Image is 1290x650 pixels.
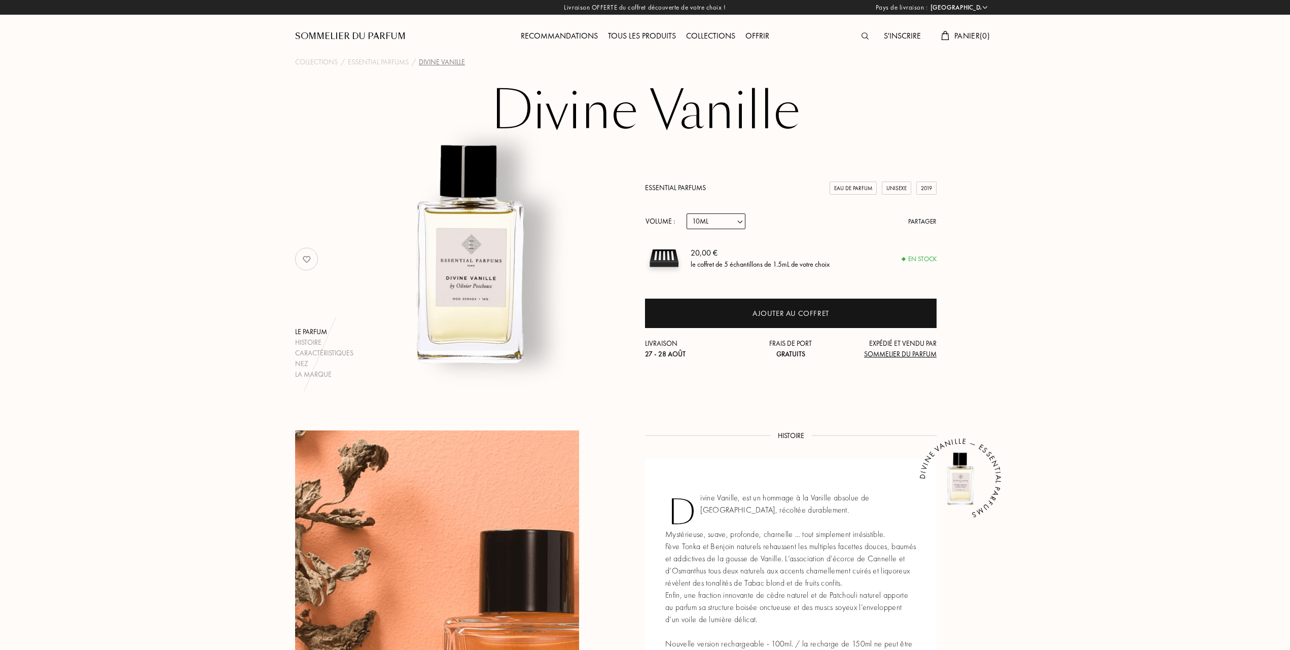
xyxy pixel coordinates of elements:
img: sample box [645,239,683,277]
div: Divine Vanille [419,57,465,67]
div: Histoire [295,337,353,348]
span: Pays de livraison : [876,3,928,13]
div: Recommandations [516,30,603,43]
img: arrow_w.png [981,4,989,11]
div: En stock [902,254,937,264]
div: Collections [681,30,740,43]
a: Essential Parfums [348,57,409,67]
span: Gratuits [776,349,805,358]
div: Eau de Parfum [830,182,877,195]
div: Partager [908,216,937,227]
img: no_like_p.png [297,249,317,269]
div: 20,00 € [691,247,830,259]
span: 27 - 28 août [645,349,686,358]
img: Divine Vanille Essential Parfums [345,129,596,380]
img: search_icn.svg [862,32,869,40]
div: Nez [295,358,353,369]
a: Recommandations [516,30,603,41]
div: / [412,57,416,67]
div: Livraison [645,338,742,359]
a: Collections [295,57,338,67]
div: Frais de port [742,338,840,359]
div: le coffret de 5 échantillons de 1.5mL de votre choix [691,259,830,270]
div: Le parfum [295,327,353,337]
a: Tous les produits [603,30,681,41]
div: Ajouter au coffret [752,308,829,319]
a: S'inscrire [879,30,926,41]
a: Collections [681,30,740,41]
img: cart.svg [941,31,949,40]
div: La marque [295,369,353,380]
div: Expédié et vendu par [839,338,937,359]
div: S'inscrire [879,30,926,43]
div: Unisexe [882,182,911,195]
div: Offrir [740,30,774,43]
a: Essential Parfums [645,183,706,192]
div: Volume : [645,213,680,229]
div: Tous les produits [603,30,681,43]
a: Sommelier du Parfum [295,30,406,43]
div: 2019 [916,182,937,195]
h1: Divine Vanille [391,83,899,139]
div: Caractéristiques [295,348,353,358]
span: Panier ( 0 ) [954,30,990,41]
span: Sommelier du Parfum [864,349,937,358]
div: / [341,57,345,67]
a: Offrir [740,30,774,41]
img: Divine Vanille [930,449,991,510]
